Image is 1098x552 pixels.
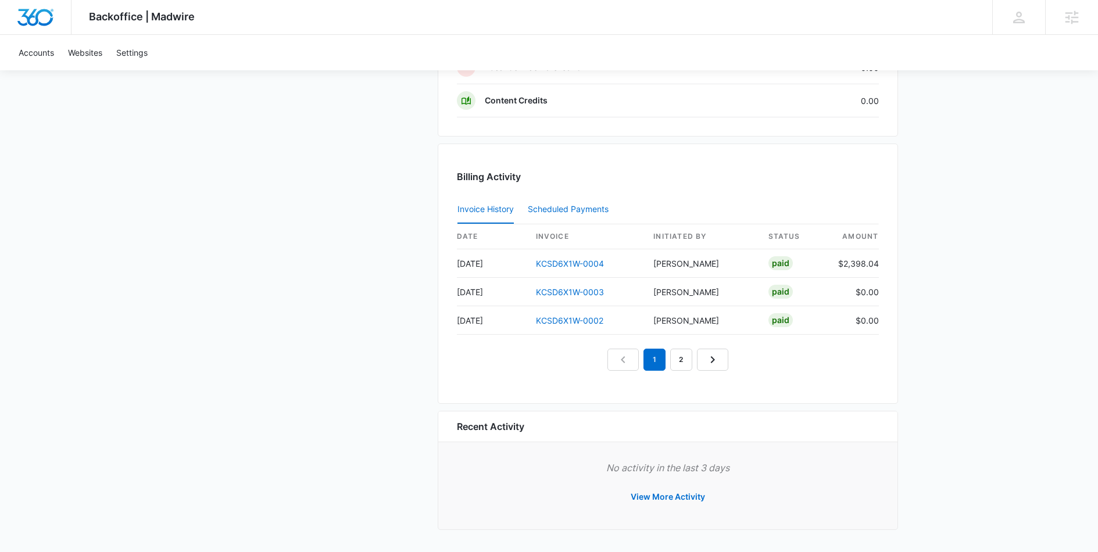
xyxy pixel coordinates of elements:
a: Next Page [697,349,728,371]
em: 1 [643,349,666,371]
div: v 4.0.25 [33,19,57,28]
td: [PERSON_NAME] [644,278,759,306]
td: $0.00 [829,306,879,335]
button: View More Activity [619,483,717,511]
a: Page 2 [670,349,692,371]
img: website_grey.svg [19,30,28,40]
td: [DATE] [457,278,527,306]
span: Backoffice | Madwire [89,10,195,23]
div: Domain Overview [44,69,104,76]
div: Paid [768,285,793,299]
th: Initiated By [644,224,759,249]
img: logo_orange.svg [19,19,28,28]
a: KCSD6X1W-0003 [536,287,604,297]
a: Websites [61,35,109,70]
button: Invoice History [457,196,514,224]
p: Content Credits [485,95,548,106]
td: $0.00 [829,278,879,306]
a: Accounts [12,35,61,70]
td: [PERSON_NAME] [644,249,759,278]
th: amount [829,224,879,249]
div: Scheduled Payments [528,205,613,213]
th: date [457,224,527,249]
td: $2,398.04 [829,249,879,278]
div: Paid [768,313,793,327]
h3: Billing Activity [457,170,879,184]
a: KCSD6X1W-0004 [536,259,604,268]
div: Domain: [DOMAIN_NAME] [30,30,128,40]
td: [PERSON_NAME] [644,306,759,335]
td: 0.00 [756,84,879,117]
h6: Recent Activity [457,420,524,433]
p: No activity in the last 3 days [457,461,879,475]
a: Settings [109,35,155,70]
img: tab_domain_overview_orange.svg [31,67,41,77]
td: [DATE] [457,249,527,278]
th: status [759,224,829,249]
div: Paid [768,256,793,270]
td: [DATE] [457,306,527,335]
div: Keywords by Traffic [128,69,196,76]
img: tab_keywords_by_traffic_grey.svg [116,67,125,77]
a: KCSD6X1W-0002 [536,316,603,325]
th: invoice [527,224,645,249]
nav: Pagination [607,349,728,371]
